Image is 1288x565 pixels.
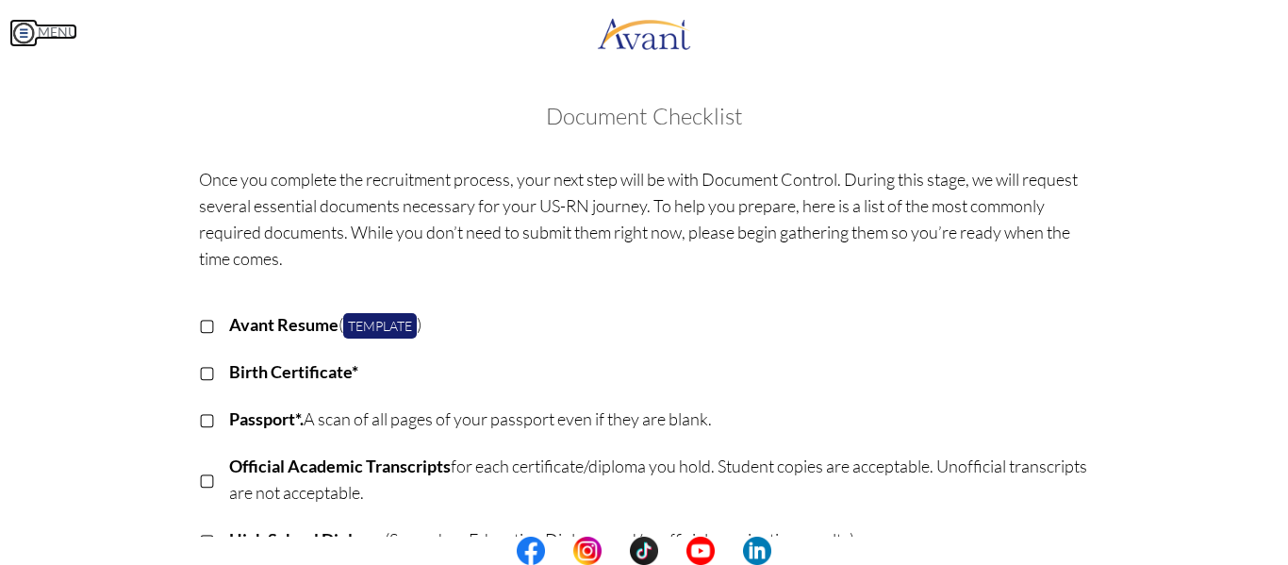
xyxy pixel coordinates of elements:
[199,466,215,492] p: ▢
[229,311,1090,338] p: ( )
[517,537,545,565] img: fb.png
[19,104,1269,128] h3: Document Checklist
[545,537,573,565] img: blank.png
[199,311,215,338] p: ▢
[229,526,1090,553] p: (Secondary Education Diploma and/or official examination results)
[229,408,304,429] b: Passport*.
[199,526,215,553] p: ▢
[573,537,602,565] img: in.png
[199,358,215,385] p: ▢
[229,406,1090,432] p: A scan of all pages of your passport even if they are blank.
[630,537,658,565] img: tt.png
[343,313,417,339] a: Template
[715,537,743,565] img: blank.png
[602,537,630,565] img: blank.png
[9,19,38,47] img: icon-menu.png
[658,537,686,565] img: blank.png
[743,537,771,565] img: li.png
[229,456,451,476] b: Official Academic Transcripts
[229,314,339,335] b: Avant Resume
[229,453,1090,506] p: for each certificate/diploma you hold. Student copies are acceptable. Unofficial transcripts are ...
[199,406,215,432] p: ▢
[229,529,385,550] b: High School Diploma
[199,166,1090,272] p: Once you complete the recruitment process, your next step will be with Document Control. During t...
[597,5,691,61] img: logo.png
[686,537,715,565] img: yt.png
[9,24,77,40] a: MENU
[229,361,358,382] b: Birth Certificate*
